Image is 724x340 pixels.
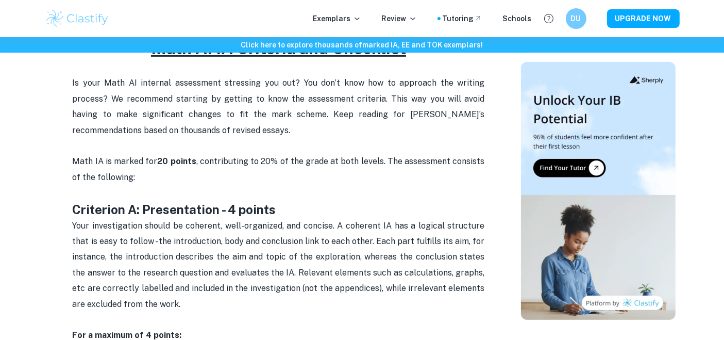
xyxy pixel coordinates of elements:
[443,13,482,24] a: Tutoring
[73,221,487,309] span: Your investigation should be coherent, well-organized, and concise. A coherent IA has a logical s...
[73,330,182,340] strong: For a maximum of 4 points:
[382,13,417,24] p: Review
[607,9,680,28] button: UPGRADE NOW
[521,62,676,320] img: Thumbnail
[73,78,487,135] span: Is your Math AI internal assessment stressing you out? You don’t know how to approach the writing...
[540,10,558,27] button: Help and Feedback
[45,8,110,29] img: Clastify logo
[313,13,361,24] p: Exemplars
[157,156,196,166] strong: 20 points
[2,39,722,51] h6: Click here to explore thousands of marked IA, EE and TOK exemplars !
[73,156,487,182] span: Math IA is marked for , contributing to 20% of the grade at both levels. The assessment consists ...
[503,13,532,24] a: Schools
[73,202,276,217] strong: Criterion A: Presentation - 4 points
[151,39,406,58] u: Math AI IA Criteria and Checklist
[570,13,582,24] h6: DU
[566,8,586,29] button: DU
